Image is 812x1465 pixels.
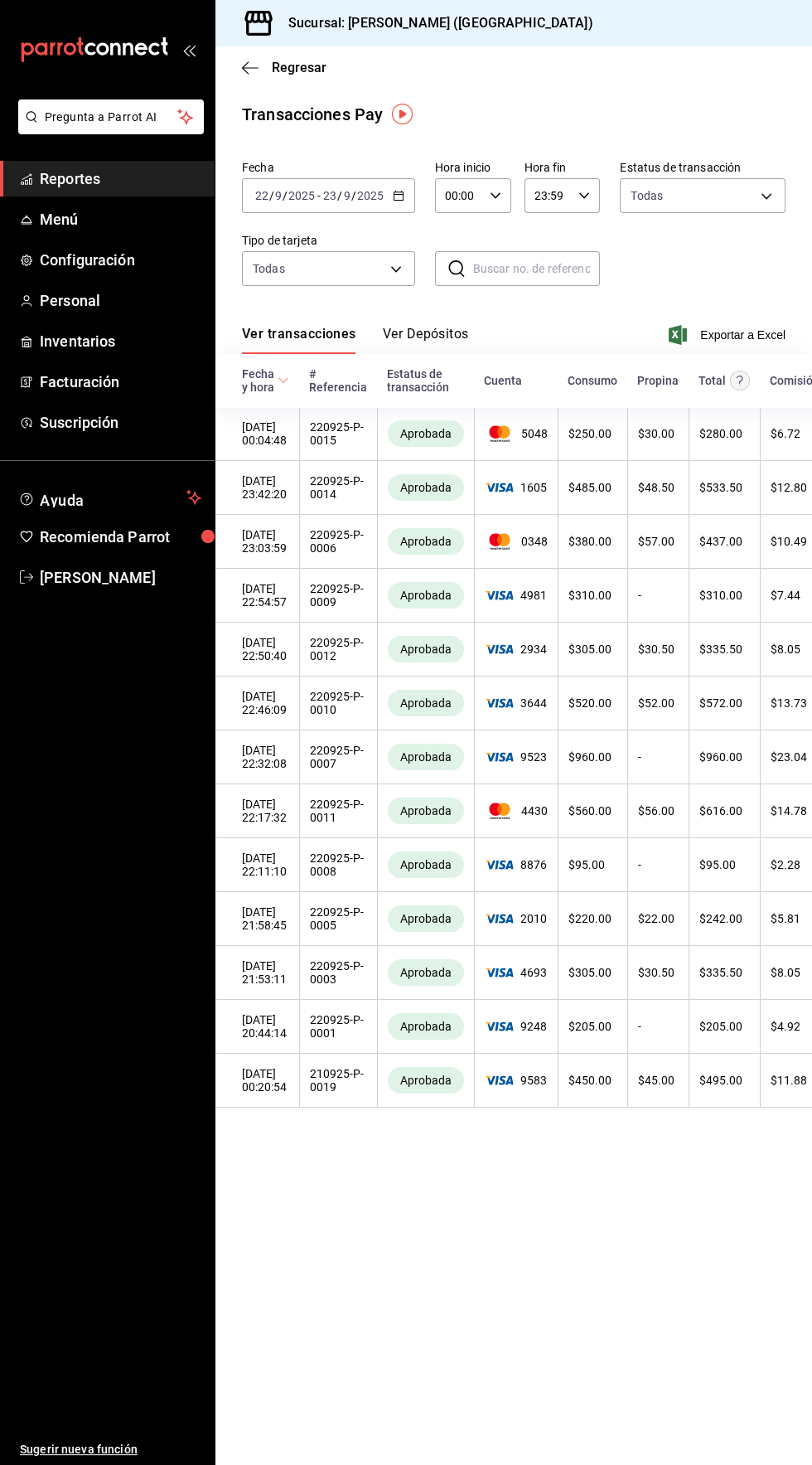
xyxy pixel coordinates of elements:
[771,858,800,871] span: $ 2.28
[568,589,611,602] span: $ 310.00
[485,696,548,710] span: 3644
[524,162,601,173] label: Hora fin
[568,912,611,925] span: $ 220.00
[699,481,742,494] span: $ 533.50
[299,623,377,677] td: 220925-P-0012
[388,744,464,770] div: Transacciones cobradas de manera exitosa.
[638,966,674,979] span: $ 30.50
[299,1000,377,1054] td: 220925-P-0001
[771,696,807,710] span: $ 13.73
[638,1074,674,1087] span: $ 45.00
[699,696,742,710] span: $ 572.00
[299,946,377,1000] td: 220925-P-0003
[299,515,377,569] td: 220925-P-0006
[215,1054,299,1108] td: [DATE] 00:20:54
[299,892,377,946] td: 220925-P-0005
[485,1074,548,1087] span: 9583
[309,367,367,394] div: # Referencia
[485,589,548,602] span: 4981
[627,569,689,623] td: -
[638,912,674,925] span: $ 22.00
[388,528,464,555] div: Transacciones cobradas de manera exitosa.
[388,798,464,824] div: Transacciones cobradas de manera exitosa.
[568,804,611,817] span: $ 560.00
[215,569,299,623] td: [DATE] 22:54:57
[627,730,689,784] td: -
[484,374,522,387] div: Cuenta
[215,730,299,784] td: [DATE] 22:32:08
[182,43,196,56] button: open_drawer_menu
[771,804,807,817] span: $ 14.78
[485,912,548,925] span: 2010
[672,325,785,345] span: Exportar a Excel
[45,109,178,126] span: Pregunta a Parrot AI
[394,589,458,602] span: Aprobada
[394,804,458,817] span: Aprobada
[699,643,742,656] span: $ 335.50
[699,966,742,979] span: $ 335.50
[771,589,800,602] span: $ 7.44
[242,326,469,354] div: navigation tabs
[698,374,726,387] div: Total
[388,420,464,447] div: Transacciones cobradas de manera exitosa.
[388,474,464,501] div: Transacciones cobradas de manera exitosa.
[394,750,458,764] span: Aprobada
[631,187,663,204] span: Todas
[771,750,807,764] span: $ 23.04
[638,481,674,494] span: $ 48.50
[394,1074,458,1087] span: Aprobada
[568,481,611,494] span: $ 485.00
[568,427,611,440] span: $ 250.00
[215,407,299,461] td: [DATE] 00:04:48
[388,851,464,878] div: Transacciones cobradas de manera exitosa.
[637,374,679,387] div: Propina
[699,750,742,764] span: $ 960.00
[215,623,299,677] td: [DATE] 22:50:40
[242,326,356,354] button: Ver transacciones
[322,189,337,202] input: --
[383,326,469,354] button: Ver Depósitos
[699,1074,742,1087] span: $ 495.00
[699,1020,742,1033] span: $ 205.00
[40,249,201,271] span: Configuración
[388,690,464,716] div: Transacciones cobradas de manera exitosa.
[215,515,299,569] td: [DATE] 23:03:59
[620,162,785,173] label: Estatus de transacción
[627,1000,689,1054] td: -
[394,643,458,656] span: Aprobada
[40,488,180,507] span: Ayuda
[242,235,415,246] label: Tipo de tarjeta
[485,533,548,550] span: 0348
[40,167,201,190] span: Reportes
[435,162,511,173] label: Hora inicio
[394,1020,458,1033] span: Aprobada
[343,189,351,202] input: --
[215,892,299,946] td: [DATE] 21:58:45
[40,289,201,312] span: Personal
[638,427,674,440] span: $ 30.00
[40,371,201,393] span: Facturación
[288,189,316,202] input: ----
[215,677,299,730] td: [DATE] 22:46:09
[269,189,274,202] span: /
[394,966,458,979] span: Aprobada
[299,784,377,838] td: 220925-P-0011
[699,912,742,925] span: $ 242.00
[388,1013,464,1040] div: Transacciones cobradas de manera exitosa.
[394,535,458,548] span: Aprobada
[394,427,458,440] span: Aprobada
[771,912,800,925] span: $ 5.81
[473,252,601,285] input: Buscar no. de referencia
[242,162,415,173] label: Fecha
[283,189,288,202] span: /
[568,1074,611,1087] span: $ 450.00
[771,535,807,548] span: $ 10.49
[771,643,800,656] span: $ 8.05
[485,803,548,819] span: 4430
[275,13,593,33] h3: Sucursal: [PERSON_NAME] ([GEOGRAPHIC_DATA])
[388,1067,464,1094] div: Transacciones cobradas de manera exitosa.
[638,643,674,656] span: $ 30.50
[299,407,377,461] td: 220925-P-0015
[388,582,464,609] div: Transacciones cobradas de manera exitosa.
[254,189,269,202] input: --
